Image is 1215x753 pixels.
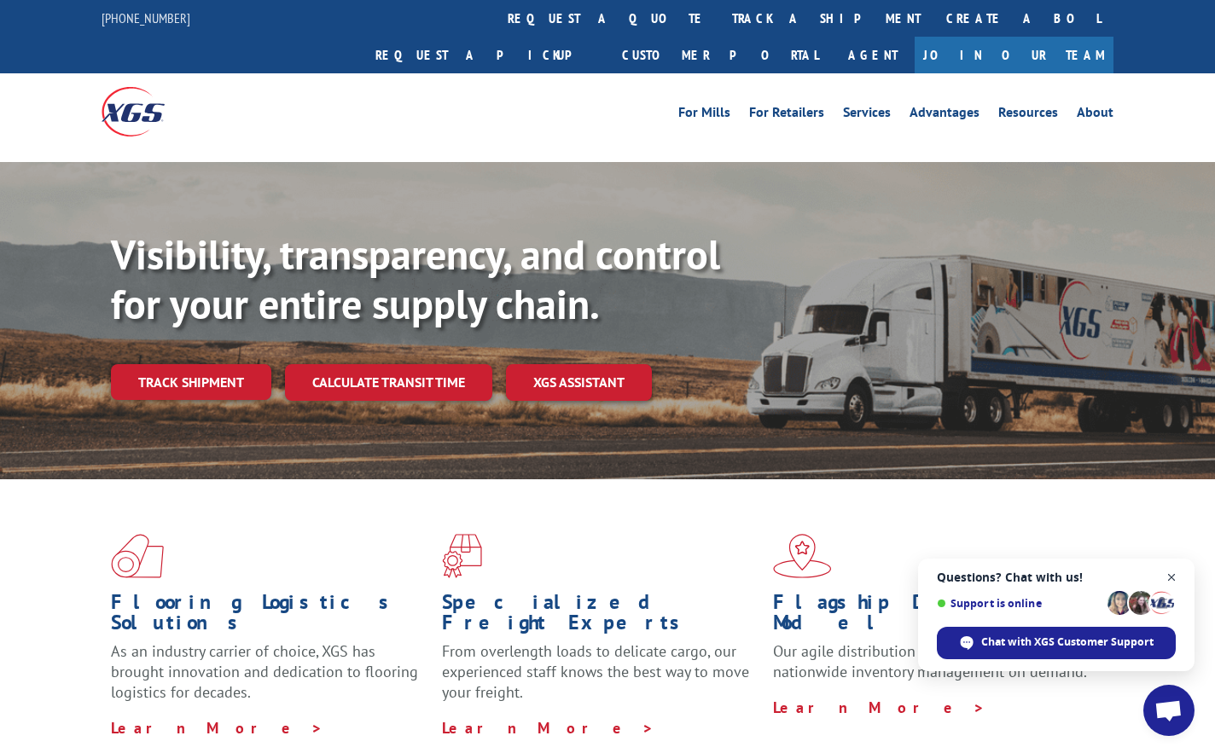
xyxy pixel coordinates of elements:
[981,634,1154,650] span: Chat with XGS Customer Support
[111,718,323,738] a: Learn More >
[937,571,1176,584] span: Questions? Chat with us!
[773,534,832,578] img: xgs-icon-flagship-distribution-model-red
[442,592,760,641] h1: Specialized Freight Experts
[910,106,980,125] a: Advantages
[111,641,418,702] span: As an industry carrier of choice, XGS has brought innovation and dedication to flooring logistics...
[831,37,915,73] a: Agent
[843,106,891,125] a: Services
[609,37,831,73] a: Customer Portal
[111,228,720,330] b: Visibility, transparency, and control for your entire supply chain.
[915,37,1113,73] a: Join Our Team
[506,364,652,401] a: XGS ASSISTANT
[285,364,492,401] a: Calculate transit time
[442,534,482,578] img: xgs-icon-focused-on-flooring-red
[773,641,1087,681] span: Our agile distribution network gives you nationwide inventory management on demand.
[111,534,164,578] img: xgs-icon-total-supply-chain-intelligence-red
[749,106,824,125] a: For Retailers
[1161,567,1183,588] span: Close chat
[111,592,429,641] h1: Flooring Logistics Solutions
[773,592,1091,641] h1: Flagship Distribution Model
[773,698,985,717] a: Learn More >
[102,9,190,26] a: [PHONE_NUMBER]
[442,641,760,717] p: From overlength loads to delicate cargo, our experienced staff knows the best way to move your fr...
[998,106,1058,125] a: Resources
[1077,106,1113,125] a: About
[442,718,654,738] a: Learn More >
[1143,685,1195,736] div: Open chat
[111,364,271,400] a: Track shipment
[363,37,609,73] a: Request a pickup
[937,627,1176,659] div: Chat with XGS Customer Support
[937,597,1102,610] span: Support is online
[678,106,730,125] a: For Mills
